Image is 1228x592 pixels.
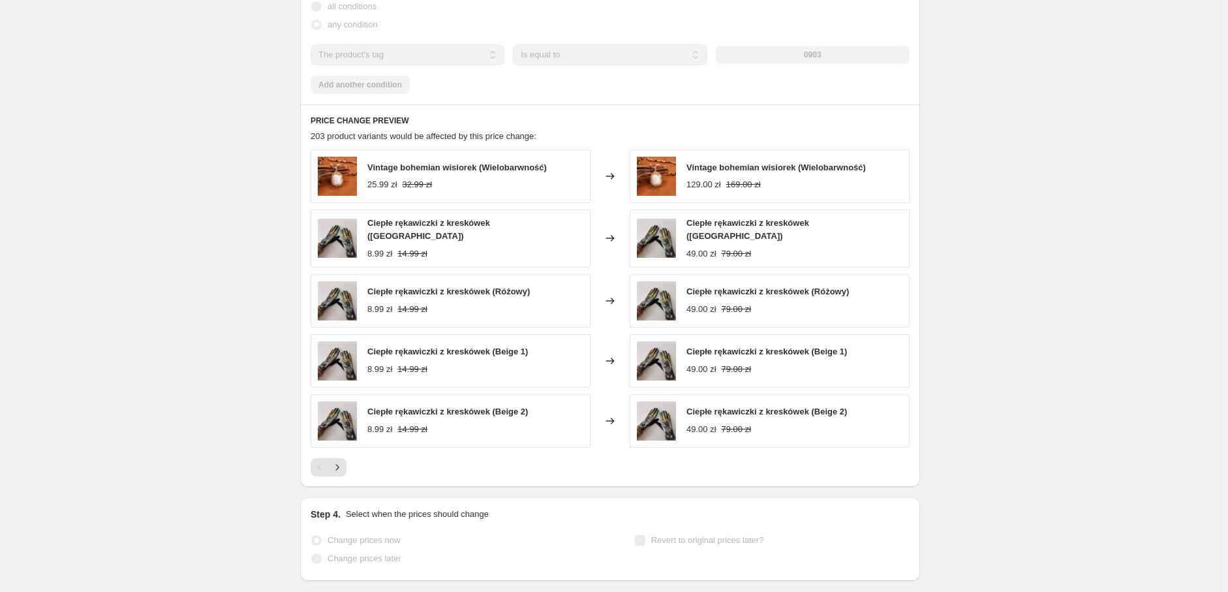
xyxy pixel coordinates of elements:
p: Select when the prices should change [346,508,489,521]
div: 49.00 zł [686,363,716,376]
img: 41_a2457d77-e2ed-44a9-ad74-5a9f8e22bc3d_80x.jpg [318,219,357,258]
strike: 14.99 zł [397,303,427,316]
span: Vintage bohemian wisiorek (Wielobarwność) [367,163,547,172]
strike: 79.00 zł [722,363,752,376]
strike: 169.00 zł [726,178,761,191]
h6: PRICE CHANGE PREVIEW [311,116,910,126]
strike: 14.99 zł [397,423,427,436]
strike: 14.99 zł [397,247,427,260]
span: Ciepłe rękawiczki z kreskówek (Beige 2) [367,407,528,416]
span: Change prices now [328,535,400,545]
span: all conditions [328,1,376,11]
div: 49.00 zł [686,247,716,260]
img: 41_a2457d77-e2ed-44a9-ad74-5a9f8e22bc3d_80x.jpg [637,281,676,320]
strike: 79.00 zł [722,303,752,316]
div: 129.00 zł [686,178,721,191]
span: Revert to original prices later? [651,535,764,545]
div: 49.00 zł [686,423,716,436]
span: Change prices later [328,553,401,563]
div: 8.99 zł [367,363,392,376]
h2: Step 4. [311,508,341,521]
div: 25.99 zł [367,178,397,191]
div: 49.00 zł [686,303,716,316]
img: 41_a2457d77-e2ed-44a9-ad74-5a9f8e22bc3d_80x.jpg [637,219,676,258]
strike: 32.99 zł [403,178,433,191]
span: Ciepłe rękawiczki z kreskówek ([GEOGRAPHIC_DATA]) [367,218,490,241]
img: DM_20250828104013_001_80x.jpg [318,157,357,196]
img: 41_a2457d77-e2ed-44a9-ad74-5a9f8e22bc3d_80x.jpg [637,401,676,441]
button: Next [328,458,346,476]
span: Ciepłe rękawiczki z kreskówek (Różowy) [686,287,849,296]
span: Ciepłe rękawiczki z kreskówek (Różowy) [367,287,530,296]
span: Ciepłe rękawiczki z kreskówek (Beige 2) [686,407,847,416]
span: Ciepłe rękawiczki z kreskówek (Beige 1) [686,347,847,356]
span: Vintage bohemian wisiorek (Wielobarwność) [686,163,866,172]
span: Ciepłe rękawiczki z kreskówek (Beige 1) [367,347,528,356]
img: 41_a2457d77-e2ed-44a9-ad74-5a9f8e22bc3d_80x.jpg [318,341,357,381]
strike: 79.00 zł [722,247,752,260]
div: 8.99 zł [367,423,392,436]
img: 41_a2457d77-e2ed-44a9-ad74-5a9f8e22bc3d_80x.jpg [637,341,676,381]
div: 8.99 zł [367,303,392,316]
img: 41_a2457d77-e2ed-44a9-ad74-5a9f8e22bc3d_80x.jpg [318,281,357,320]
img: 41_a2457d77-e2ed-44a9-ad74-5a9f8e22bc3d_80x.jpg [318,401,357,441]
nav: Pagination [311,458,346,476]
span: 203 product variants would be affected by this price change: [311,131,536,141]
span: Ciepłe rękawiczki z kreskówek ([GEOGRAPHIC_DATA]) [686,218,809,241]
strike: 79.00 zł [722,423,752,436]
img: DM_20250828104013_001_80x.jpg [637,157,676,196]
span: any condition [328,20,378,29]
strike: 14.99 zł [397,363,427,376]
div: 8.99 zł [367,247,392,260]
